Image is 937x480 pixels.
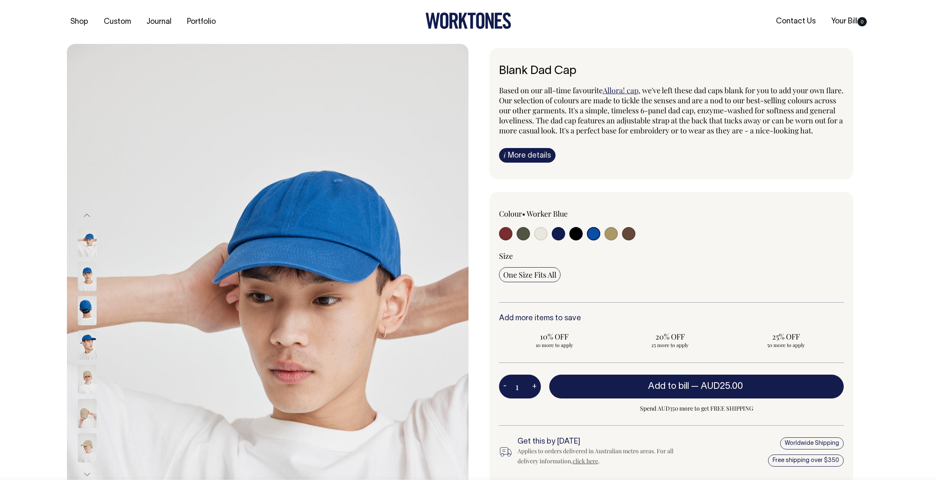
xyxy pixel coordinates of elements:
img: washed-khaki [78,399,97,428]
span: AUD25.00 [701,382,743,391]
h6: Blank Dad Cap [499,65,844,78]
span: Spend AUD350 more to get FREE SHIPPING [549,403,844,414]
a: click here [573,457,598,465]
div: Colour [499,209,637,219]
a: Custom [100,15,134,29]
span: 10% OFF [503,332,606,342]
span: 0 [858,17,867,26]
img: worker-blue [78,330,97,360]
img: washed-khaki [78,365,97,394]
input: 25% OFF 50 more to apply [730,329,841,351]
span: i [504,151,506,159]
img: worker-blue [78,227,97,257]
button: Previous [81,206,93,225]
span: 50 more to apply [735,342,837,348]
span: 25% OFF [735,332,837,342]
img: worker-blue [78,296,97,325]
span: Based on our all-time favourite [499,85,603,95]
label: Worker Blue [527,209,568,219]
img: worker-blue [78,262,97,291]
button: Add to bill —AUD25.00 [549,375,844,398]
input: One Size Fits All [499,267,561,282]
span: • [522,209,525,219]
h6: Get this by [DATE] [517,438,687,446]
a: Portfolio [184,15,219,29]
span: 25 more to apply [619,342,722,348]
a: Allora! cap [603,85,638,95]
a: Shop [67,15,92,29]
span: — [691,382,745,391]
div: Size [499,251,844,261]
div: Applies to orders delivered in Australian metro areas. For all delivery information, . [517,446,687,466]
span: Add to bill [648,382,689,391]
span: 20% OFF [619,332,722,342]
input: 10% OFF 10 more to apply [499,329,610,351]
span: One Size Fits All [503,270,556,280]
button: - [499,378,511,395]
a: iMore details [499,148,556,163]
input: 20% OFF 25 more to apply [615,329,726,351]
span: , we've left these dad caps blank for you to add your own flare. Our selection of colours are mad... [499,85,844,135]
a: Contact Us [773,15,819,28]
button: + [528,378,541,395]
img: washed-khaki [78,433,97,462]
a: Journal [143,15,175,29]
span: 10 more to apply [503,342,606,348]
h6: Add more items to save [499,314,844,323]
a: Your Bill0 [828,15,870,28]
